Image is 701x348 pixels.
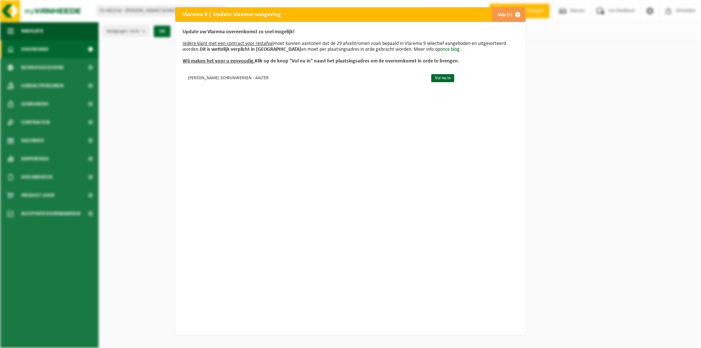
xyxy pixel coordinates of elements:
b: Dit is wettelijk verplicht in [GEOGRAPHIC_DATA] [200,47,301,52]
button: Skip (1) [492,7,525,22]
a: Vul nu in [431,74,454,82]
p: moet kunnen aantonen dat de 29 afvalstromen zoals bepaald in Vlarema 9 selectief aangeboden en ui... [183,29,518,64]
b: Klik op de knop "Vul nu in" naast het plaatsingsadres om de overeenkomst in orde te brengen. [183,58,459,64]
u: Wij maken het voor u eenvoudig. [183,58,255,64]
u: Iedere klant met een contract voor restafval [183,41,273,46]
td: [PERSON_NAME] SCHRIJNWERKEN - AALTER [183,72,425,84]
a: onze blog. [440,47,461,52]
h2: Vlarema 9 | Update Vlaamse wetgeving [175,7,288,21]
b: Update uw Vlarema overeenkomst zo snel mogelijk! [183,29,295,35]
